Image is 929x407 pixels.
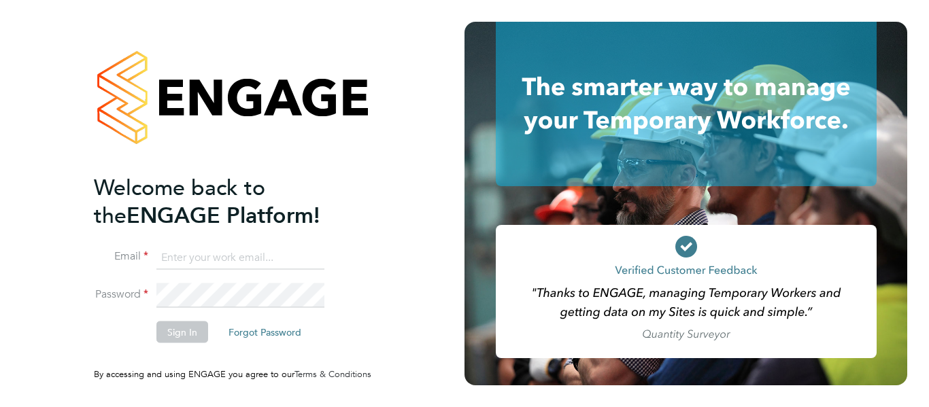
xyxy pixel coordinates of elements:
a: Terms & Conditions [294,368,371,380]
button: Sign In [156,321,208,343]
label: Email [94,249,148,264]
span: Welcome back to the [94,174,265,228]
button: Forgot Password [218,321,312,343]
span: By accessing and using ENGAGE you agree to our [94,368,371,380]
h2: ENGAGE Platform! [94,173,359,229]
label: Password [94,287,148,302]
input: Enter your work email... [156,245,324,270]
